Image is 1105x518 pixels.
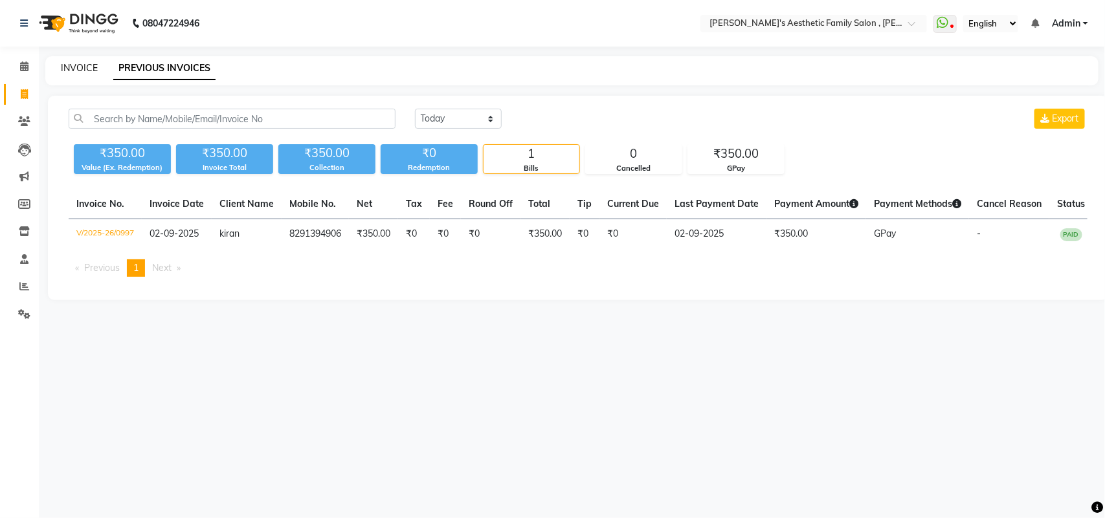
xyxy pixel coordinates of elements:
b: 08047224946 [142,5,199,41]
span: Current Due [607,198,659,210]
div: ₹350.00 [278,144,375,162]
span: Round Off [469,198,513,210]
div: ₹350.00 [688,145,784,163]
td: 8291394906 [282,219,349,250]
img: logo [33,5,122,41]
div: 1 [484,145,579,163]
span: Last Payment Date [675,198,759,210]
div: GPay [688,163,784,174]
span: Next [152,262,172,274]
div: Invoice Total [176,162,273,173]
div: 0 [586,145,682,163]
span: Client Name [219,198,274,210]
td: ₹0 [398,219,430,250]
td: V/2025-26/0997 [69,219,142,250]
span: PAID [1060,228,1082,241]
span: 02-09-2025 [150,228,199,239]
td: ₹0 [430,219,461,250]
span: Payment Methods [874,198,961,210]
div: ₹0 [381,144,478,162]
span: Payment Amount [774,198,858,210]
span: Tax [406,198,422,210]
span: Tip [577,198,592,210]
span: Total [528,198,550,210]
td: ₹350.00 [766,219,866,250]
span: Cancel Reason [977,198,1042,210]
td: ₹0 [461,219,520,250]
a: PREVIOUS INVOICES [113,57,216,80]
span: 1 [133,262,139,274]
span: Fee [438,198,453,210]
span: Previous [84,262,120,274]
span: Invoice Date [150,198,204,210]
span: Invoice No. [76,198,124,210]
span: Mobile No. [289,198,336,210]
div: Collection [278,162,375,173]
span: GPay [874,228,896,239]
div: Redemption [381,162,478,173]
td: ₹350.00 [349,219,398,250]
span: Export [1052,113,1079,124]
div: ₹350.00 [74,144,171,162]
span: Net [357,198,372,210]
a: INVOICE [61,62,98,74]
div: Bills [484,163,579,174]
div: Value (Ex. Redemption) [74,162,171,173]
span: Admin [1052,17,1080,30]
td: ₹0 [599,219,667,250]
button: Export [1034,109,1085,129]
nav: Pagination [69,259,1088,277]
td: 02-09-2025 [667,219,766,250]
td: ₹0 [570,219,599,250]
span: Status [1057,198,1085,210]
div: Cancelled [586,163,682,174]
input: Search by Name/Mobile/Email/Invoice No [69,109,396,129]
td: ₹350.00 [520,219,570,250]
span: - [977,228,981,239]
span: kiran [219,228,240,239]
div: ₹350.00 [176,144,273,162]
